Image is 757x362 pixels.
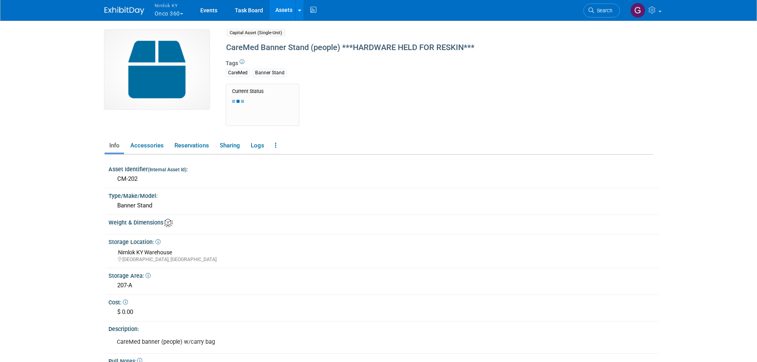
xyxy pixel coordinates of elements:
span: Storage Area: [108,273,151,279]
a: Search [583,4,620,17]
div: $ 0.00 [114,306,653,318]
img: Asset Weight and Dimensions [164,219,173,227]
a: Sharing [215,139,244,153]
div: 207-A [114,279,653,292]
div: Banner Stand [114,199,653,212]
div: Type/Make/Model: [108,190,659,200]
img: ExhibitDay [105,7,144,15]
div: Storage Location: [108,236,659,246]
img: loading... [232,100,244,103]
div: Current Status [232,88,293,95]
a: Reservations [170,139,213,153]
img: Capital-Asset-Icon-2.png [105,30,209,109]
span: Capital Asset (Single-Unit) [226,29,286,37]
img: Gwendalyn Bauer [630,3,645,18]
div: Cost: [108,296,659,306]
a: Accessories [126,139,168,153]
div: Weight & Dimensions [108,217,659,227]
div: CareMed [226,69,250,77]
div: CM-202 [114,173,653,185]
a: Info [105,139,124,153]
a: Logs [246,139,269,153]
div: CareMed banner (people) w/carry bag [111,334,554,350]
div: Banner Stand [253,69,287,77]
div: Description: [108,323,659,333]
span: Nimlok KY [155,1,183,10]
small: (Internal Asset Id) [148,167,186,172]
div: Tags [226,59,587,82]
div: CareMed Banner Stand (people) ***HARDWARE HELD FOR RESKIN*** [223,41,587,55]
div: [GEOGRAPHIC_DATA], [GEOGRAPHIC_DATA] [118,256,653,263]
div: Asset Identifier : [108,163,659,173]
span: Search [594,8,612,14]
span: Nimlok KY Warehouse [118,249,172,256]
